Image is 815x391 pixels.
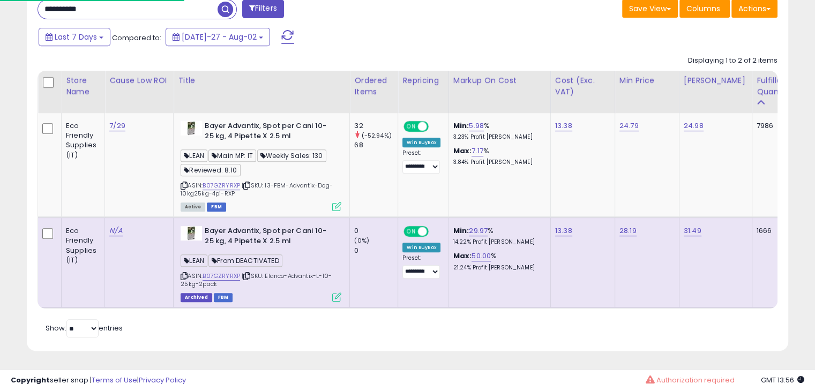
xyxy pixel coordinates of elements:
[181,181,333,197] span: | SKU: I3-FBM-Advantix-Dog-10kg25kg-4pi-RXP
[166,28,270,46] button: [DATE]-27 - Aug-02
[405,227,418,236] span: ON
[402,149,440,174] div: Preset:
[181,149,207,162] span: LEAN
[181,121,341,210] div: ASIN:
[92,375,137,385] a: Terms of Use
[619,75,675,86] div: Min Price
[469,225,488,236] a: 29.97
[205,226,335,249] b: Bayer Advantix, Spot per Cani 10-25 kg, 4 Pipette X 2.5 ml
[453,251,542,271] div: %
[453,238,542,246] p: 14.22% Profit [PERSON_NAME]
[205,121,335,144] b: Bayer Advantix, Spot per Cani 10-25 kg, 4 Pipette X 2.5 ml
[46,323,123,333] span: Show: entries
[453,226,542,246] div: %
[11,375,50,385] strong: Copyright
[354,140,398,150] div: 68
[402,254,440,279] div: Preset:
[684,225,701,236] a: 31.49
[112,33,161,43] span: Compared to:
[139,375,186,385] a: Privacy Policy
[203,181,240,190] a: B07GZRYRXP
[11,375,186,386] div: seller snap | |
[469,121,484,131] a: 5.98
[453,121,542,141] div: %
[656,375,734,385] span: Authorization required
[181,164,240,176] span: Reviewed: 8.10
[109,75,169,86] div: Cause Low ROI
[181,254,207,267] span: LEAN
[208,149,256,162] span: Main MP: IT
[181,202,205,212] span: All listings currently available for purchase on Amazon
[472,251,491,261] a: 50.00
[354,246,398,255] div: 0
[109,121,125,131] a: 7/29
[207,202,226,212] span: FBM
[402,75,444,86] div: Repricing
[453,225,469,236] b: Min:
[555,225,572,236] a: 13.38
[208,254,282,267] span: From DEACTIVATED
[619,225,637,236] a: 28.19
[55,32,97,42] span: Last 7 Days
[354,75,393,97] div: Ordered Items
[427,227,444,236] span: OFF
[472,146,483,156] a: 7.17
[757,121,790,131] div: 7986
[361,131,391,140] small: (-52.94%)
[453,75,546,86] div: Markup on Cost
[555,121,572,131] a: 13.38
[402,243,440,252] div: Win BuyBox
[453,146,472,156] b: Max:
[178,75,345,86] div: Title
[453,121,469,131] b: Min:
[181,121,202,136] img: 41NsOtgHO0L._SL40_.jpg
[181,226,202,240] img: 41NsOtgHO0L._SL40_.jpg
[66,75,100,97] div: Store Name
[66,226,96,265] div: Eco Friendly Supplies (IT)
[761,375,804,385] span: 2025-08-10 13:56 GMT
[214,293,233,302] span: FBM
[203,272,240,281] a: B07GZRYRXP
[684,121,704,131] a: 24.98
[109,225,122,236] a: N/A
[354,226,398,236] div: 0
[686,3,720,14] span: Columns
[757,226,790,236] div: 1666
[453,133,542,141] p: 3.23% Profit [PERSON_NAME]
[66,121,96,160] div: Eco Friendly Supplies (IT)
[453,251,472,261] b: Max:
[405,122,418,131] span: ON
[448,71,550,113] th: The percentage added to the cost of goods (COGS) that forms the calculator for Min & Max prices.
[555,75,610,97] div: Cost (Exc. VAT)
[453,264,542,272] p: 21.24% Profit [PERSON_NAME]
[402,138,440,147] div: Win BuyBox
[619,121,639,131] a: 24.79
[181,226,341,300] div: ASIN:
[181,293,212,302] span: Listings that have been deleted from Seller Central
[257,149,326,162] span: Weekly Sales: 130
[105,71,174,113] th: CSV column name: cust_attr_5_Cause Low ROI
[182,32,257,42] span: [DATE]-27 - Aug-02
[757,75,794,97] div: Fulfillable Quantity
[427,122,444,131] span: OFF
[354,236,369,245] small: (0%)
[181,272,332,288] span: | SKU: Elanco-Advantix-L-10-25kg-2pack
[453,146,542,166] div: %
[39,28,110,46] button: Last 7 Days
[354,121,398,131] div: 32
[688,56,777,66] div: Displaying 1 to 2 of 2 items
[453,159,542,166] p: 3.84% Profit [PERSON_NAME]
[684,75,747,86] div: [PERSON_NAME]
